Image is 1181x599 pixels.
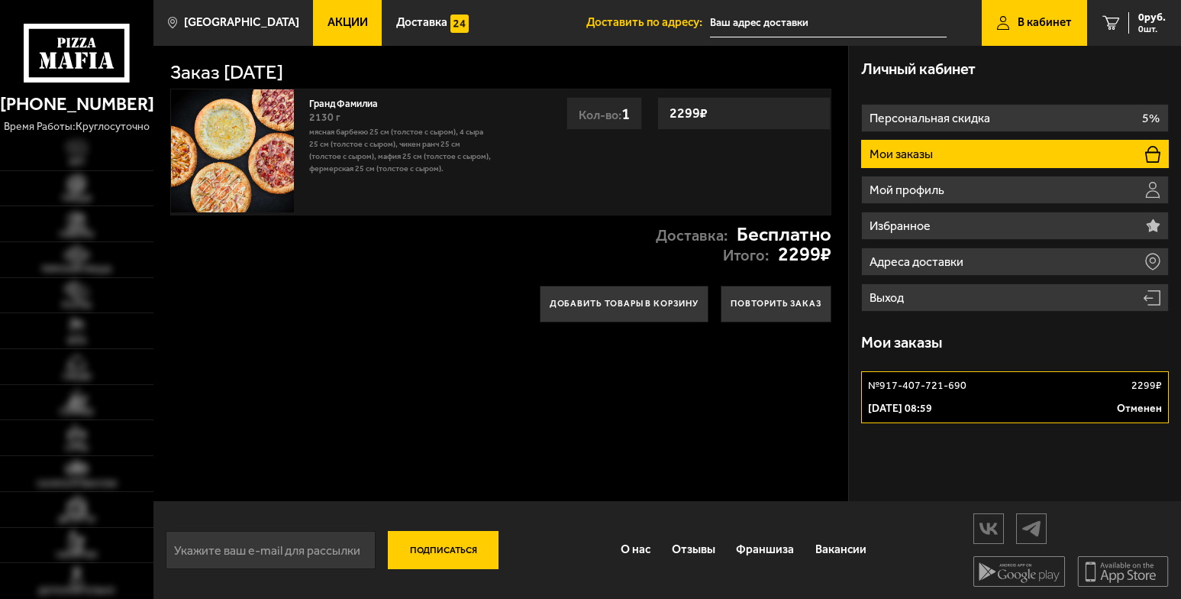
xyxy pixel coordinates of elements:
span: 2130 г [309,111,340,124]
span: [GEOGRAPHIC_DATA] [184,17,299,28]
span: Акции [328,17,368,28]
h1: Заказ [DATE] [170,63,283,83]
p: Мои заказы [870,148,936,160]
div: Кол-во: [566,97,642,130]
p: № 917-407-721-690 [868,378,966,393]
input: Ваш адрес доставки [710,9,946,37]
p: Выход [870,292,907,304]
h3: Личный кабинет [861,61,976,76]
span: В кабинет [1018,17,1072,28]
span: Доставка [396,17,447,28]
img: vk [974,515,1003,542]
button: Подписаться [388,531,499,569]
a: О нас [610,530,661,571]
p: Адреса доставки [870,256,966,268]
p: [DATE] 08:59 [868,401,932,416]
button: Добавить товары в корзину [540,286,708,322]
p: Избранное [870,220,934,232]
img: 15daf4d41897b9f0e9f617042186c801.svg [450,15,469,33]
img: tg [1017,515,1046,542]
input: Укажите ваш e-mail для рассылки [166,531,376,569]
p: Мой профиль [870,184,947,196]
p: 5% [1142,112,1160,125]
a: Отзывы [661,530,726,571]
strong: 2299 ₽ [778,244,831,264]
span: 1 [621,104,630,123]
button: Повторить заказ [721,286,831,322]
p: Отменен [1117,401,1162,416]
p: Доставка: [656,228,728,243]
span: 0 руб. [1138,12,1166,23]
a: Гранд Фамилиа [309,94,390,109]
p: 2299 ₽ [1131,378,1162,393]
span: Доставить по адресу: [586,17,710,28]
p: Персональная скидка [870,112,993,125]
p: Мясная Барбекю 25 см (толстое с сыром), 4 сыра 25 см (толстое с сыром), Чикен Ранч 25 см (толстое... [309,126,493,175]
p: Итого: [723,248,769,263]
a: Франшиза [726,530,805,571]
span: Санкт-Петербург, Московское шоссе, 13ЖБ [710,9,946,37]
a: №917-407-721-6902299₽[DATE] 08:59Отменен [861,371,1169,423]
span: 0 шт. [1138,24,1166,34]
h3: Мои заказы [861,335,942,350]
a: Вакансии [805,530,877,571]
strong: 2299 ₽ [666,99,712,128]
strong: Бесплатно [737,225,831,244]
